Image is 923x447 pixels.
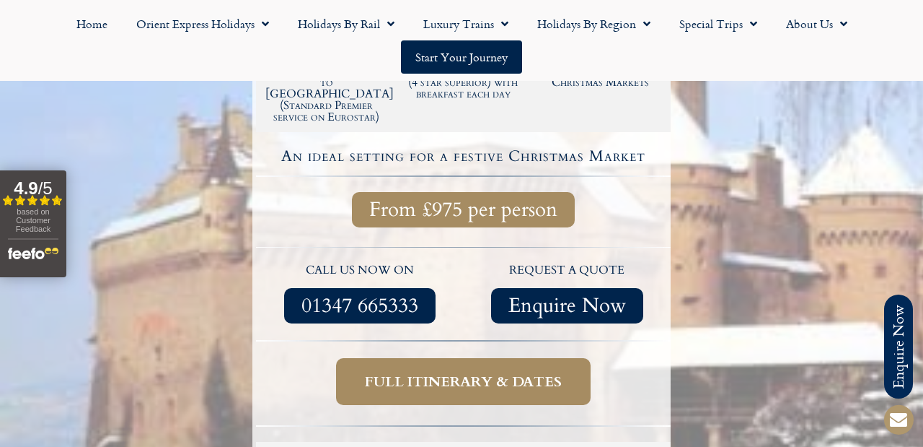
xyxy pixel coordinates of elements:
[7,7,916,74] nav: Menu
[265,42,388,123] h2: First Class return rail travel from [GEOGRAPHIC_DATA] to [GEOGRAPHIC_DATA] (Standard Premier serv...
[471,261,664,280] p: request a quote
[336,358,591,405] a: Full itinerary & dates
[539,42,661,88] h2: Stunning [GEOGRAPHIC_DATA] with Medieval Christmas Markets
[772,7,862,40] a: About Us
[409,7,523,40] a: Luxury Trains
[491,288,643,324] a: Enquire Now
[365,373,562,391] span: Full itinerary & dates
[301,297,418,315] span: 01347 665333
[508,297,626,315] span: Enquire Now
[122,7,283,40] a: Orient Express Holidays
[62,7,122,40] a: Home
[523,7,665,40] a: Holidays by Region
[352,192,575,227] a: From £975 per person
[284,288,436,324] a: 01347 665333
[665,7,772,40] a: Special Trips
[369,201,557,219] span: From £975 per person
[402,42,525,100] h2: 3 nights' hotel accommodation at the [GEOGRAPHIC_DATA] (4 star superior) with breakfast each day
[401,40,522,74] a: Start your Journey
[283,7,409,40] a: Holidays by Rail
[263,261,456,280] p: call us now on
[258,149,668,164] h4: An ideal setting for a festive Christmas Market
